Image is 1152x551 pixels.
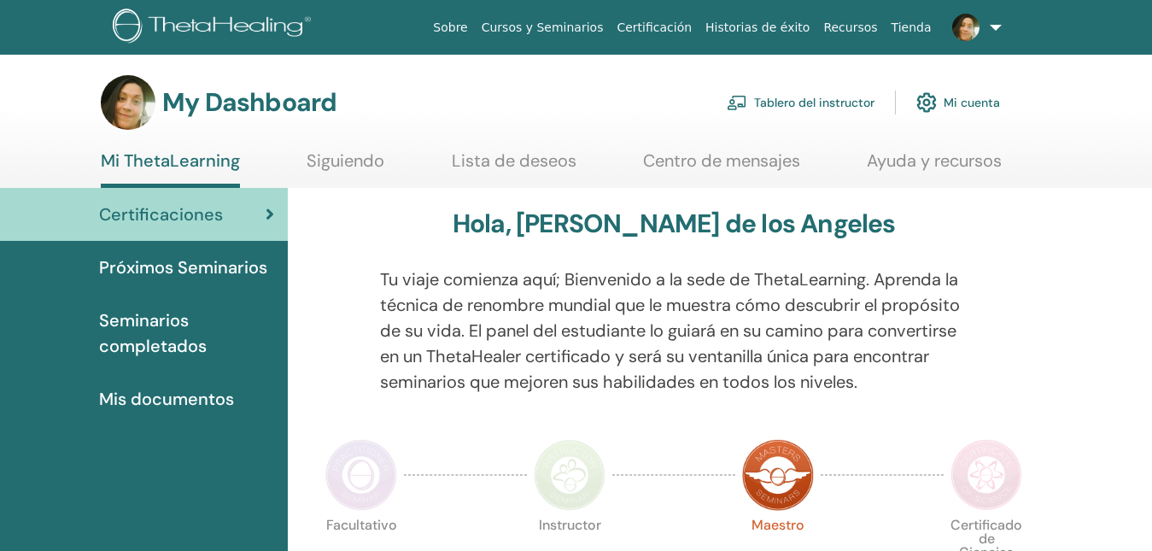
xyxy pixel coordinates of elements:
a: Cursos y Seminarios [475,12,611,44]
a: Certificación [610,12,699,44]
img: default.jpg [101,75,155,130]
img: Certificate of Science [950,439,1022,511]
img: Practitioner [325,439,397,511]
span: Seminarios completados [99,308,274,359]
img: cog.svg [916,88,937,117]
img: Master [742,439,814,511]
a: Mi ThetaLearning [101,150,240,188]
a: Sobre [426,12,474,44]
a: Recursos [816,12,884,44]
a: Historias de éxito [699,12,816,44]
img: chalkboard-teacher.svg [727,95,747,110]
a: Mi cuenta [916,84,1000,121]
p: Tu viaje comienza aquí; Bienvenido a la sede de ThetaLearning. Aprenda la técnica de renombre mun... [380,267,968,395]
a: Centro de mensajes [643,150,800,184]
a: Ayuda y recursos [867,150,1002,184]
h3: My Dashboard [162,87,336,118]
a: Siguiendo [307,150,384,184]
img: logo.png [113,9,317,47]
a: Tienda [885,12,939,44]
a: Lista de deseos [452,150,576,184]
img: default.jpg [952,14,979,41]
h3: Hola, [PERSON_NAME] de los Angeles [453,208,896,239]
span: Certificaciones [99,202,223,227]
span: Mis documentos [99,386,234,412]
img: Instructor [534,439,605,511]
a: Tablero del instructor [727,84,874,121]
span: Próximos Seminarios [99,255,267,280]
